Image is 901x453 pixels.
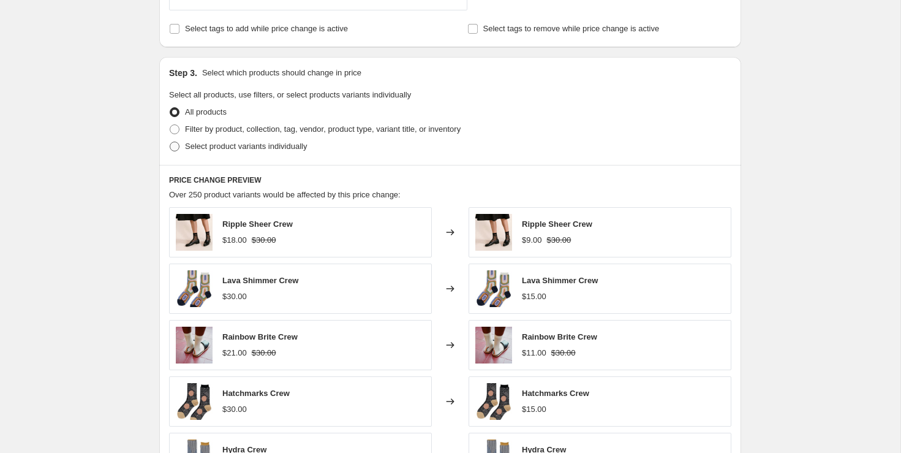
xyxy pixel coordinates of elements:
[475,383,512,420] img: hfb_110435_hatchmarks_crew_black_80x.jpg
[547,234,571,246] strike: $30.00
[176,327,213,364] img: hfb_109888_rainbow_bright_crew_flax_02_80x.jpg
[252,234,276,246] strike: $30.00
[551,347,576,359] strike: $30.00
[522,219,592,229] span: Ripple Sheer Crew
[222,332,298,341] span: Rainbow Brite Crew
[222,291,247,303] div: $30.00
[222,219,293,229] span: Ripple Sheer Crew
[202,67,361,79] p: Select which products should change in price
[522,234,542,246] div: $9.00
[483,24,660,33] span: Select tags to remove while price change is active
[475,327,512,364] img: hfb_109888_rainbow_bright_crew_flax_02_80x.jpg
[185,24,348,33] span: Select tags to add while price change is active
[475,270,512,307] img: hfb_109898_lava_shimmer_crew_blue_multi_80x.jpg
[185,124,461,134] span: Filter by product, collection, tag, vendor, product type, variant title, or inventory
[222,389,290,398] span: Hatchmarks Crew
[222,276,298,285] span: Lava Shimmer Crew
[176,270,213,307] img: hfb_109898_lava_shimmer_crew_blue_multi_80x.jpg
[475,214,512,251] img: hfb_110427_ripple_sheer_crew_black_02_80x.jpg
[252,347,276,359] strike: $30.00
[522,276,598,285] span: Lava Shimmer Crew
[169,90,411,99] span: Select all products, use filters, or select products variants individually
[522,332,597,341] span: Rainbow Brite Crew
[522,389,589,398] span: Hatchmarks Crew
[169,190,401,199] span: Over 250 product variants would be affected by this price change:
[522,291,546,303] div: $15.00
[169,175,731,185] h6: PRICE CHANGE PREVIEW
[222,403,247,416] div: $30.00
[185,107,227,116] span: All products
[169,67,197,79] h2: Step 3.
[185,142,307,151] span: Select product variants individually
[176,383,213,420] img: hfb_110435_hatchmarks_crew_black_80x.jpg
[222,234,247,246] div: $18.00
[522,347,546,359] div: $11.00
[222,347,247,359] div: $21.00
[522,403,546,416] div: $15.00
[176,214,213,251] img: hfb_110427_ripple_sheer_crew_black_02_80x.jpg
